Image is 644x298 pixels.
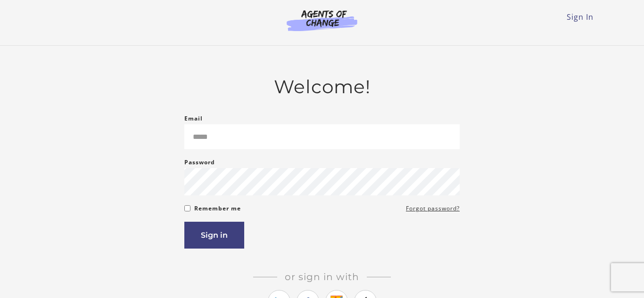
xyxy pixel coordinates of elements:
label: Email [184,113,203,124]
button: Sign in [184,222,244,249]
label: Remember me [194,203,241,214]
label: Password [184,157,215,168]
a: Sign In [567,12,594,22]
span: Or sign in with [277,271,367,282]
img: Agents of Change Logo [277,9,367,31]
h2: Welcome! [184,76,460,98]
a: Forgot password? [406,203,460,214]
